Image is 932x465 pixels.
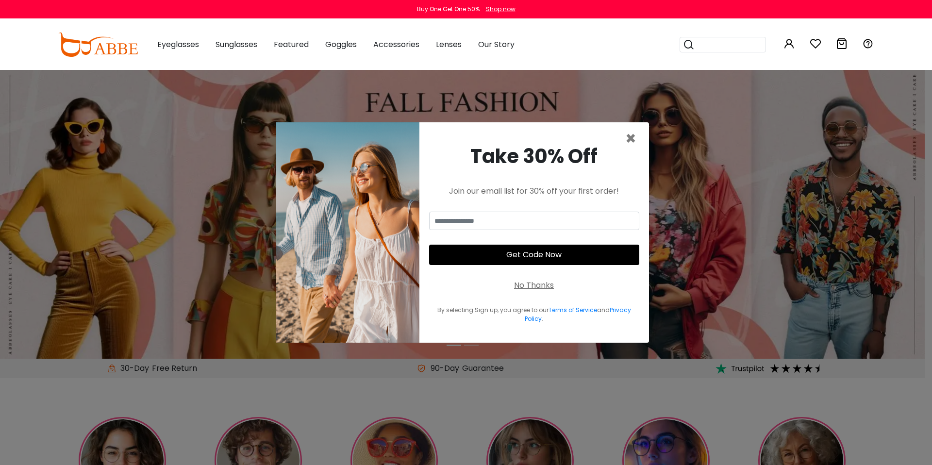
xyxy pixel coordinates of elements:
[325,39,357,50] span: Goggles
[478,39,515,50] span: Our Story
[625,126,636,151] span: ×
[429,245,639,265] button: Get Code Now
[429,142,639,171] div: Take 30% Off
[429,306,639,323] div: By selecting Sign up, you agree to our and .
[216,39,257,50] span: Sunglasses
[276,122,419,343] img: welcome
[486,5,516,14] div: Shop now
[525,306,631,323] a: Privacy Policy
[429,185,639,197] div: Join our email list for 30% off your first order!
[549,306,597,314] a: Terms of Service
[625,130,636,148] button: Close
[514,280,554,291] div: No Thanks
[58,33,138,57] img: abbeglasses.com
[157,39,199,50] span: Eyeglasses
[373,39,419,50] span: Accessories
[417,5,480,14] div: Buy One Get One 50%
[436,39,462,50] span: Lenses
[274,39,309,50] span: Featured
[481,5,516,13] a: Shop now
